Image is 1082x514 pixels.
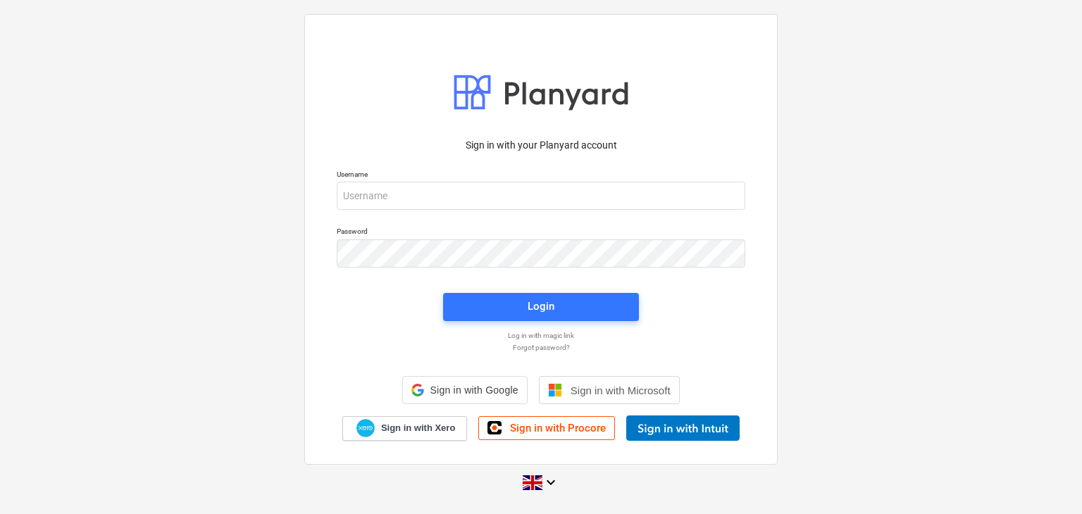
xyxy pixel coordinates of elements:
span: Sign in with Xero [381,422,455,434]
p: Password [337,227,745,239]
span: Sign in with Procore [510,422,606,434]
p: Sign in with your Planyard account [337,138,745,153]
a: Sign in with Procore [478,416,615,440]
span: Sign in with Microsoft [571,384,671,396]
a: Forgot password? [330,343,752,352]
span: Sign in with Google [430,384,518,396]
p: Username [337,170,745,182]
div: Sign in with Google [402,376,527,404]
a: Sign in with Xero [342,416,468,441]
button: Login [443,293,639,321]
img: Microsoft logo [548,383,562,397]
input: Username [337,182,745,210]
div: Login [528,297,554,315]
img: Xero logo [356,419,375,438]
i: keyboard_arrow_down [542,474,559,491]
a: Log in with magic link [330,331,752,340]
